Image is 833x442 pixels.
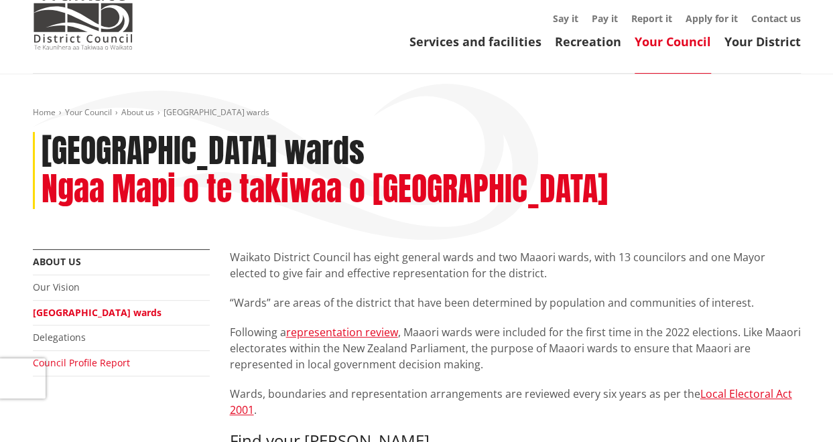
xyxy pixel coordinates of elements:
[33,255,81,268] a: About us
[164,106,269,118] span: [GEOGRAPHIC_DATA] wards
[555,33,621,50] a: Recreation
[42,132,365,171] h1: [GEOGRAPHIC_DATA] wards
[230,295,801,311] p: “Wards” are areas of the district that have been determined by population and communities of inte...
[553,12,578,25] a: Say it
[65,106,112,118] a: Your Council
[286,325,398,340] a: representation review
[33,106,56,118] a: Home
[635,33,711,50] a: Your Council
[230,386,792,417] a: Local Electoral Act 2001
[724,33,801,50] a: Your District
[409,33,541,50] a: Services and facilities
[686,12,738,25] a: Apply for it
[230,386,801,418] p: Wards, boundaries and representation arrangements are reviewed every six years as per the .
[33,306,162,319] a: [GEOGRAPHIC_DATA] wards
[33,331,86,344] a: Delegations
[33,281,80,293] a: Our Vision
[592,12,618,25] a: Pay it
[33,356,130,369] a: Council Profile Report
[33,107,801,119] nav: breadcrumb
[230,249,801,281] p: Waikato District Council has eight general wards and two Maaori wards, with 13 councilors and one...
[631,12,672,25] a: Report it
[121,106,154,118] a: About us
[751,12,801,25] a: Contact us
[230,324,801,372] p: Following a , Maaori wards were included for the first time in the 2022 elections. Like Maaori el...
[42,170,608,209] h2: Ngaa Mapi o te takiwaa o [GEOGRAPHIC_DATA]
[771,386,820,434] iframe: Messenger Launcher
